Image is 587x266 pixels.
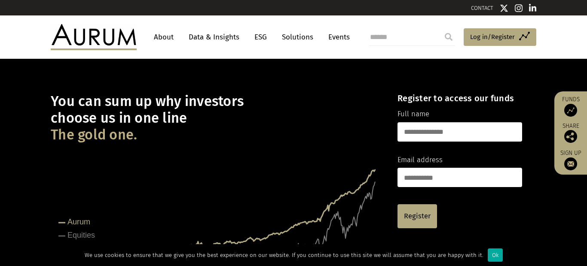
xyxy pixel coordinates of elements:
[471,5,493,11] a: CONTACT
[397,93,522,103] h4: Register to access our funds
[278,29,318,45] a: Solutions
[559,96,583,117] a: Funds
[464,28,536,46] a: Log in/Register
[250,29,271,45] a: ESG
[515,4,523,12] img: Instagram icon
[564,130,577,143] img: Share this post
[500,4,508,12] img: Twitter icon
[529,4,537,12] img: Linkedin icon
[559,123,583,143] div: Share
[470,32,515,42] span: Log in/Register
[397,204,437,228] a: Register
[488,248,503,262] div: Ok
[397,109,429,120] label: Full name
[67,218,90,226] tspan: Aurum
[51,93,382,143] h1: You can sum up why investors choose us in one line
[51,127,137,143] span: The gold one.
[67,231,95,239] tspan: Equities
[51,24,137,50] img: Aurum
[564,157,577,170] img: Sign up to our newsletter
[324,29,350,45] a: Events
[559,149,583,170] a: Sign up
[440,28,457,45] input: Submit
[564,104,577,117] img: Access Funds
[397,154,443,166] label: Email address
[150,29,178,45] a: About
[184,29,244,45] a: Data & Insights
